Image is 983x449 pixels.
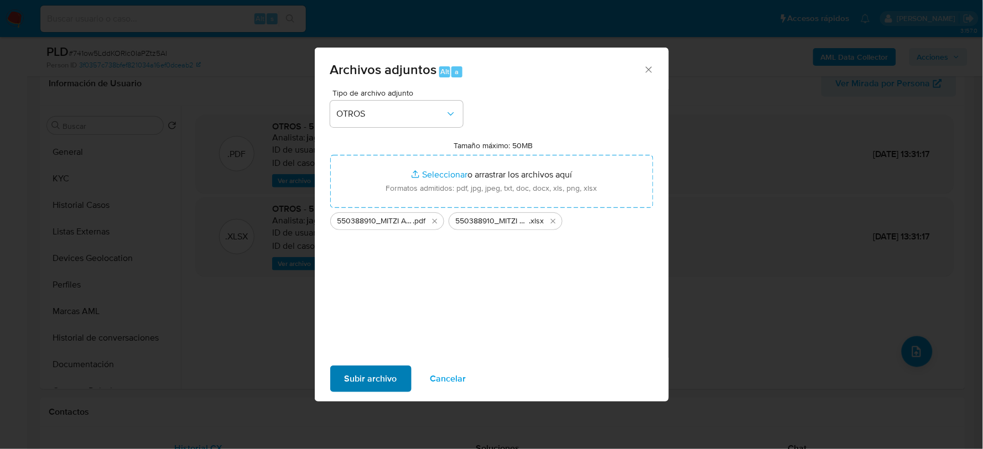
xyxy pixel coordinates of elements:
span: Cancelar [430,367,466,391]
button: Eliminar 550388910_MITZI ARREDONDO_JUL2025.pdf [428,215,441,228]
span: a [455,66,459,77]
button: Cerrar [643,64,653,74]
span: OTROS [337,108,445,119]
button: OTROS [330,101,463,127]
span: 550388910_MITZI ARREDONDO_JUL2025 [456,216,529,227]
span: Subir archivo [345,367,397,391]
button: Cancelar [416,366,481,392]
ul: Archivos seleccionados [330,208,653,230]
label: Tamaño máximo: 50MB [454,140,533,150]
span: Archivos adjuntos [330,60,437,79]
span: .xlsx [529,216,544,227]
span: Alt [440,66,449,77]
span: Tipo de archivo adjunto [333,89,466,97]
span: .pdf [413,216,426,227]
button: Eliminar 550388910_MITZI ARREDONDO_JUL2025.xlsx [547,215,560,228]
span: 550388910_MITZI ARREDONDO_JUL2025 [337,216,413,227]
button: Subir archivo [330,366,412,392]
